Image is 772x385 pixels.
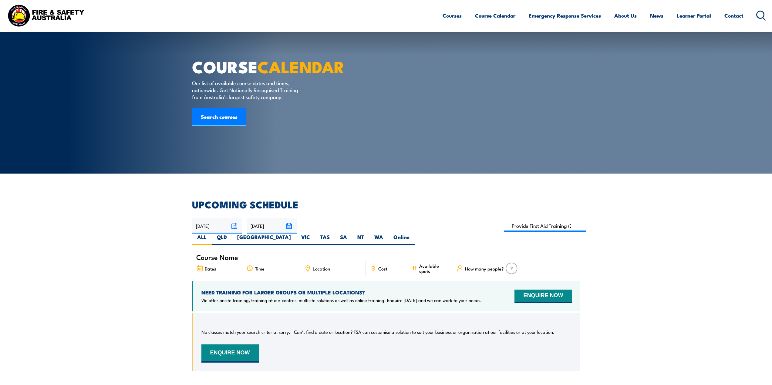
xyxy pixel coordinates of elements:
[614,8,637,24] a: About Us
[201,297,482,303] p: We offer onsite training, training at our centres, multisite solutions as well as online training...
[201,329,290,335] p: No classes match your search criteria, sorry.
[192,200,580,208] h2: UPCOMING SCHEDULE
[196,254,238,260] span: Course Name
[313,266,330,271] span: Location
[258,54,345,79] strong: CALENDAR
[677,8,711,24] a: Learner Portal
[352,234,369,245] label: NT
[232,234,296,245] label: [GEOGRAPHIC_DATA]
[192,218,242,234] input: From date
[201,289,482,296] h4: NEED TRAINING FOR LARGER GROUPS OR MULTIPLE LOCATIONS?
[247,218,297,234] input: To date
[294,329,555,335] p: Can’t find a date or location? FSA can customise a solution to suit your business or organisation...
[369,234,388,245] label: WA
[212,234,232,245] label: QLD
[504,220,586,232] input: Search Course
[465,266,504,271] span: How many people?
[514,290,572,303] button: ENQUIRE NOW
[650,8,663,24] a: News
[205,266,216,271] span: Dates
[192,108,246,126] a: Search courses
[475,8,515,24] a: Course Calendar
[419,263,448,274] span: Available spots
[296,234,315,245] label: VIC
[378,266,387,271] span: Cost
[335,234,352,245] label: SA
[529,8,601,24] a: Emergency Response Services
[255,266,265,271] span: Time
[192,59,342,74] h1: COURSE
[192,234,212,245] label: ALL
[201,344,259,363] button: ENQUIRE NOW
[388,234,415,245] label: Online
[724,8,743,24] a: Contact
[443,8,462,24] a: Courses
[192,79,303,101] p: Our list of available course dates and times, nationwide. Get Nationally Recognised Training from...
[315,234,335,245] label: TAS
